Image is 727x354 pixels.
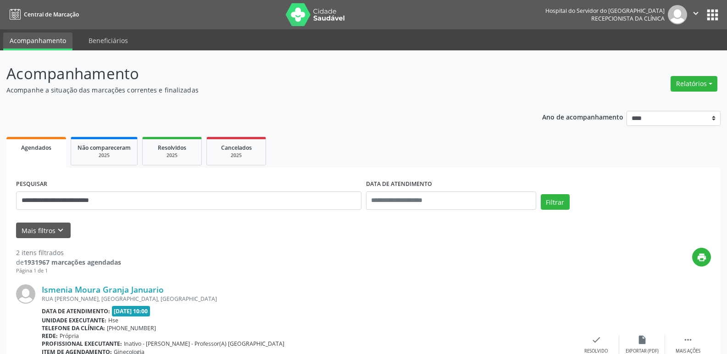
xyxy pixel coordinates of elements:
img: img [668,5,687,24]
b: Telefone da clínica: [42,324,105,332]
span: Hse [108,316,118,324]
button: apps [705,7,721,23]
div: 2025 [213,152,259,159]
b: Rede: [42,332,58,340]
span: Resolvidos [158,144,186,152]
a: Acompanhamento [3,33,72,50]
a: Beneficiários [82,33,134,49]
i: keyboard_arrow_down [55,225,66,235]
div: 2025 [149,152,195,159]
strong: 1931967 marcações agendadas [24,258,121,267]
button: print [692,248,711,267]
span: Agendados [21,144,51,152]
button: Filtrar [541,194,570,210]
i: insert_drive_file [637,335,647,345]
span: Recepcionista da clínica [591,15,665,22]
img: img [16,284,35,304]
div: Hospital do Servidor do [GEOGRAPHIC_DATA] [545,7,665,15]
a: Ismenia Moura Granja Januario [42,284,164,294]
span: Não compareceram [78,144,131,152]
div: de [16,257,121,267]
label: PESQUISAR [16,177,47,191]
p: Acompanhe a situação das marcações correntes e finalizadas [6,85,506,95]
b: Unidade executante: [42,316,106,324]
div: 2025 [78,152,131,159]
span: [PHONE_NUMBER] [107,324,156,332]
i:  [683,335,693,345]
b: Data de atendimento: [42,307,110,315]
label: DATA DE ATENDIMENTO [366,177,432,191]
div: Página 1 de 1 [16,267,121,275]
i: check [591,335,601,345]
span: Central de Marcação [24,11,79,18]
span: Cancelados [221,144,252,152]
span: Inativo - [PERSON_NAME] - Professor(A) [GEOGRAPHIC_DATA] [124,340,284,348]
span: [DATE] 10:00 [112,306,150,316]
button: Relatórios [671,76,717,92]
div: 2 itens filtrados [16,248,121,257]
button:  [687,5,705,24]
p: Acompanhamento [6,62,506,85]
i:  [691,8,701,18]
span: Própria [60,332,79,340]
b: Profissional executante: [42,340,122,348]
button: Mais filtroskeyboard_arrow_down [16,223,71,239]
p: Ano de acompanhamento [542,111,623,122]
i: print [697,252,707,262]
div: RUA [PERSON_NAME], [GEOGRAPHIC_DATA], [GEOGRAPHIC_DATA] [42,295,573,303]
a: Central de Marcação [6,7,79,22]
